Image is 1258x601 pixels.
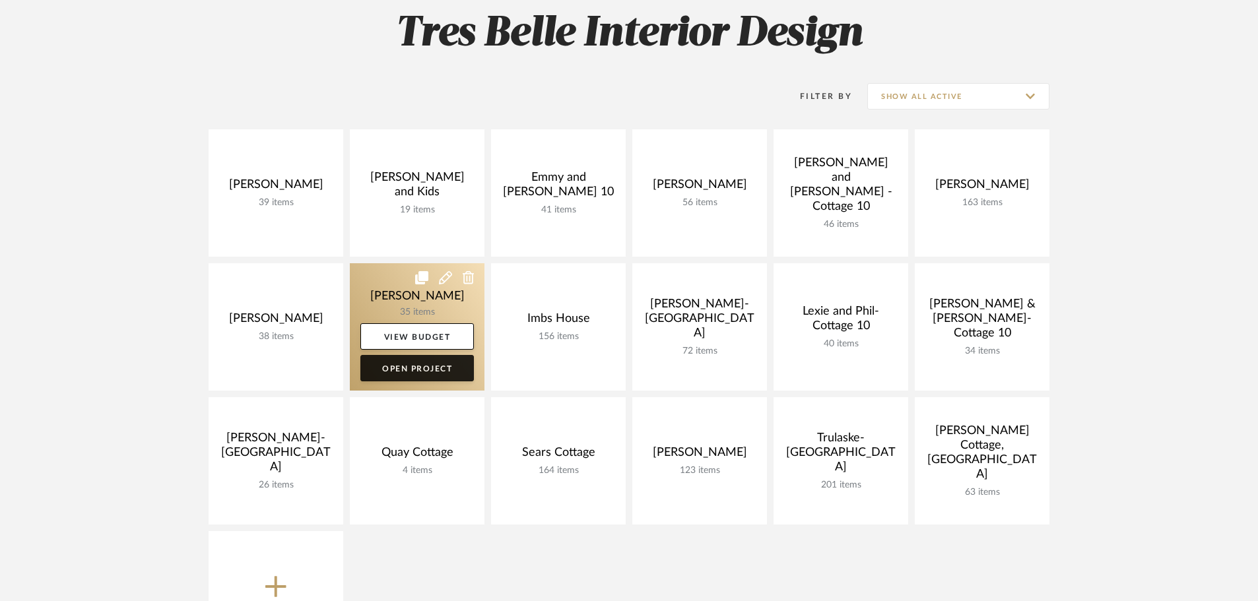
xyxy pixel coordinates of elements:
[783,90,852,103] div: Filter By
[784,156,898,219] div: [PERSON_NAME] and [PERSON_NAME] -Cottage 10
[360,323,474,350] a: View Budget
[643,465,756,476] div: 123 items
[360,355,474,381] a: Open Project
[219,177,333,197] div: [PERSON_NAME]
[219,431,333,480] div: [PERSON_NAME]-[GEOGRAPHIC_DATA]
[925,487,1039,498] div: 63 items
[784,480,898,491] div: 201 items
[502,311,615,331] div: Imbs House
[154,9,1104,59] h2: Tres Belle Interior Design
[219,331,333,342] div: 38 items
[784,219,898,230] div: 46 items
[643,445,756,465] div: [PERSON_NAME]
[784,338,898,350] div: 40 items
[643,177,756,197] div: [PERSON_NAME]
[643,346,756,357] div: 72 items
[219,311,333,331] div: [PERSON_NAME]
[925,197,1039,208] div: 163 items
[925,177,1039,197] div: [PERSON_NAME]
[925,346,1039,357] div: 34 items
[925,424,1039,487] div: [PERSON_NAME] Cottage, [GEOGRAPHIC_DATA]
[360,205,474,216] div: 19 items
[502,331,615,342] div: 156 items
[925,297,1039,346] div: [PERSON_NAME] & [PERSON_NAME]-Cottage 10
[360,170,474,205] div: [PERSON_NAME] and Kids
[502,445,615,465] div: Sears Cottage
[502,465,615,476] div: 164 items
[360,445,474,465] div: Quay Cottage
[643,197,756,208] div: 56 items
[219,197,333,208] div: 39 items
[784,304,898,338] div: Lexie and Phil-Cottage 10
[502,170,615,205] div: Emmy and [PERSON_NAME] 10
[643,297,756,346] div: [PERSON_NAME]- [GEOGRAPHIC_DATA]
[219,480,333,491] div: 26 items
[502,205,615,216] div: 41 items
[784,431,898,480] div: Trulaske-[GEOGRAPHIC_DATA]
[360,465,474,476] div: 4 items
